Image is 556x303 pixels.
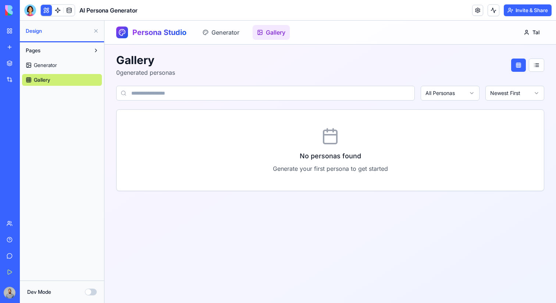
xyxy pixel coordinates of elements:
span: Tal [428,8,435,15]
a: Generator [22,59,102,71]
button: Tal [415,5,440,18]
span: AI Persona Generator [79,6,138,15]
h1: Persona Studio [28,7,82,17]
a: Generator [94,4,139,19]
span: Pages [26,47,40,54]
h3: No personas found [30,130,422,141]
span: Gallery [34,76,50,84]
a: Gallery [148,4,185,19]
h1: Gallery [12,33,71,46]
label: Dev Mode [27,288,51,296]
a: Persona Studio [12,6,82,18]
span: Generator [34,61,57,69]
button: Invite & Share [504,4,552,16]
img: image_123650291_bsq8ao.jpg [4,287,15,299]
p: 0 generated personas [12,47,71,56]
span: Design [26,27,90,35]
p: Generate your first persona to get started [30,144,422,152]
img: logo [5,5,51,15]
a: Gallery [22,74,102,86]
button: Pages [22,45,90,56]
